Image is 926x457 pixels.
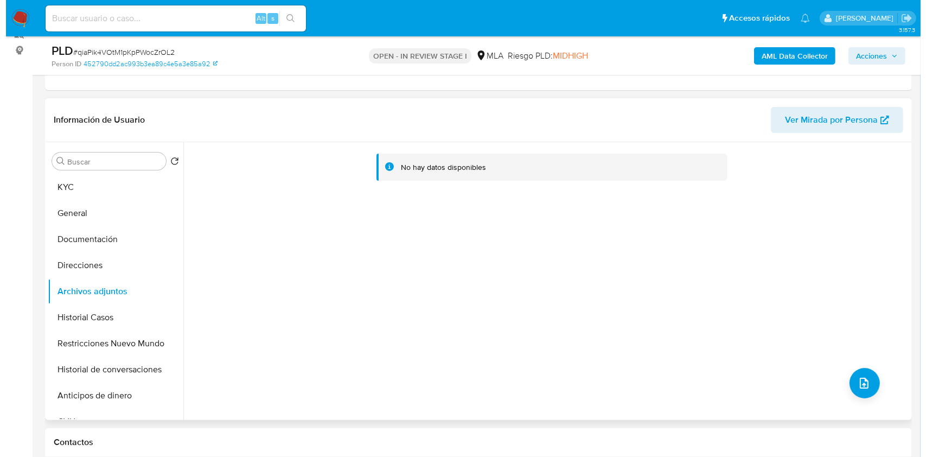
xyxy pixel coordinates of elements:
[273,11,296,26] button: search-icon
[42,304,177,331] button: Historial Casos
[48,437,897,448] h1: Contactos
[723,12,784,24] span: Accesos rápidos
[547,49,582,62] span: MIDHIGH
[46,59,75,69] b: Person ID
[756,47,822,65] b: AML Data Collector
[42,383,177,409] button: Anticipos de dinero
[46,42,67,59] b: PLD
[779,107,872,133] span: Ver Mirada por Persona
[265,13,269,23] span: s
[42,357,177,383] button: Historial de conversaciones
[502,50,582,62] span: Riesgo PLD:
[470,50,497,62] div: MLA
[48,115,139,125] h1: Información de Usuario
[164,157,173,169] button: Volver al orden por defecto
[42,278,177,304] button: Archivos adjuntos
[61,157,156,167] input: Buscar
[830,13,891,23] p: juanbautista.fernandez@mercadolibre.com
[42,226,177,252] button: Documentación
[844,368,874,398] button: upload-file
[42,174,177,200] button: KYC
[78,59,212,69] a: 452790dd2ac993b3ea89c4e5a3e85a92
[795,14,804,23] a: Notificaciones
[850,47,881,65] span: Acciones
[42,409,177,435] button: CVU
[395,162,480,173] div: No hay datos disponibles
[42,252,177,278] button: Direcciones
[40,11,300,26] input: Buscar usuario o caso...
[842,47,899,65] button: Acciones
[765,107,897,133] button: Ver Mirada por Persona
[363,48,465,64] p: OPEN - IN REVIEW STAGE I
[50,157,59,166] button: Buscar
[895,12,906,24] a: Salir
[748,47,829,65] button: AML Data Collector
[893,26,909,34] span: 3.157.3
[42,331,177,357] button: Restricciones Nuevo Mundo
[251,13,259,23] span: Alt
[42,200,177,226] button: General
[67,47,169,58] span: # qiaPik4VOtM1pKpPWocZrOL2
